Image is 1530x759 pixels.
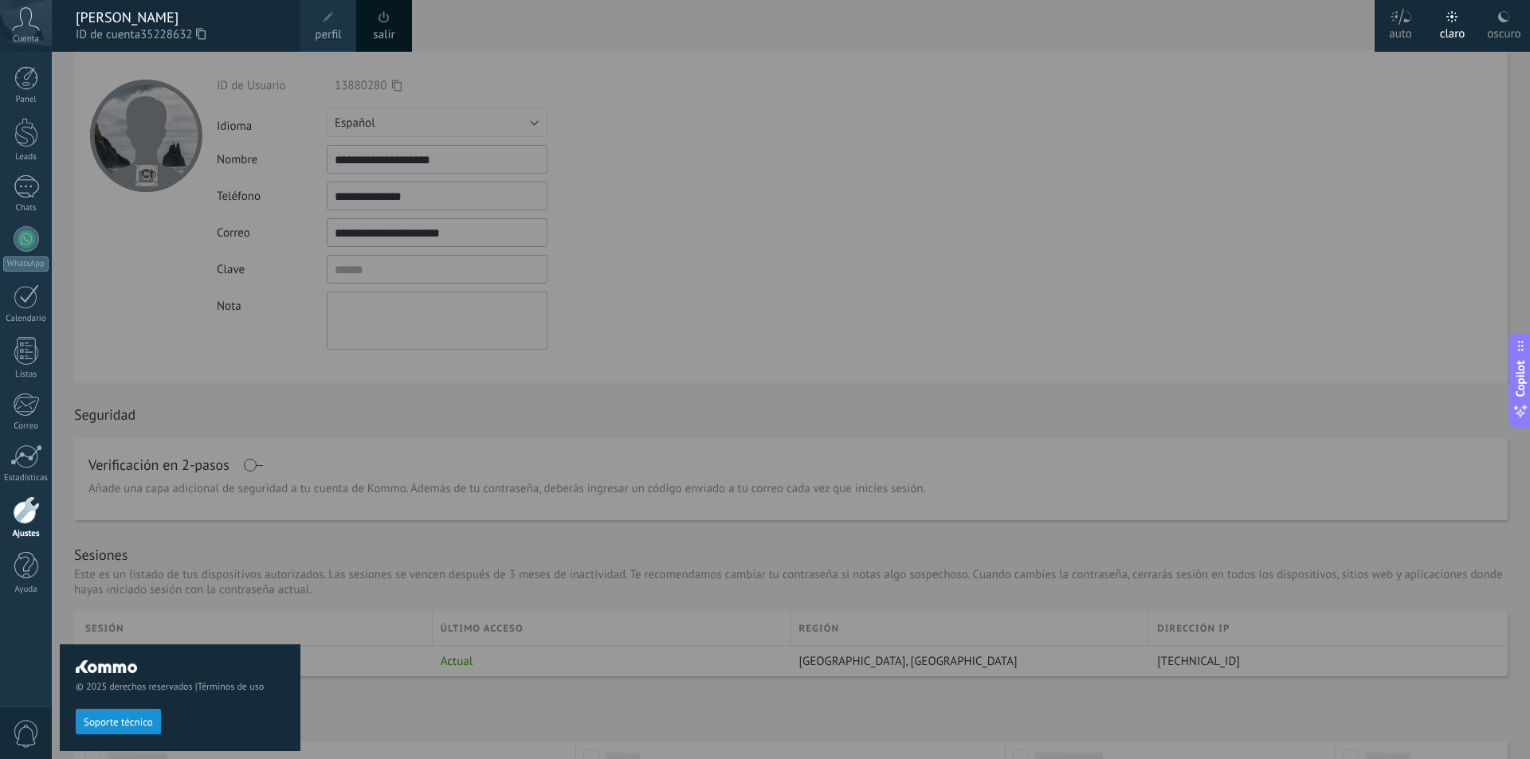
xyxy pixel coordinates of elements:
span: ID de cuenta [76,26,284,44]
div: Chats [3,203,49,213]
span: Copilot [1512,360,1528,397]
div: Panel [3,95,49,105]
span: © 2025 derechos reservados | [76,681,284,693]
button: Soporte técnico [76,709,161,734]
a: salir [373,26,394,44]
div: Ajustes [3,529,49,539]
span: Cuenta [13,34,39,45]
div: auto [1389,10,1412,52]
div: [PERSON_NAME] [76,9,284,26]
a: Términos de uso [198,681,264,693]
div: Listas [3,370,49,380]
div: Correo [3,421,49,432]
span: perfil [315,26,341,44]
div: Leads [3,152,49,162]
a: Soporte técnico [76,715,161,727]
div: Estadísticas [3,473,49,483]
div: WhatsApp [3,256,49,272]
div: oscuro [1487,10,1520,52]
div: Ayuda [3,585,49,595]
div: Calendario [3,314,49,324]
span: 35228632 [140,26,206,44]
span: Soporte técnico [84,717,153,728]
div: claro [1440,10,1465,52]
